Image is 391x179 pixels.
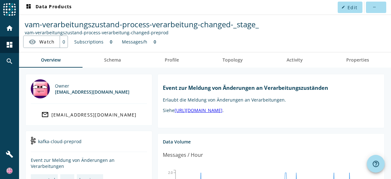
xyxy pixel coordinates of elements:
[29,38,36,46] mat-icon: visibility
[6,150,13,158] mat-icon: build
[71,36,107,48] div: Subscriptions
[104,58,121,62] span: Schema
[163,139,379,145] div: Data Volume
[31,137,36,144] img: kafka-cloud-preprod
[25,3,72,11] span: Data Products
[31,109,147,120] a: [EMAIL_ADDRESS][DOMAIN_NAME]
[55,89,129,95] div: [EMAIL_ADDRESS][DOMAIN_NAME]
[6,24,13,32] mat-icon: home
[23,36,60,48] button: Watch
[165,58,179,62] span: Profile
[41,111,49,118] mat-icon: mail_outline
[60,36,68,48] div: 0
[348,4,357,10] span: Edit
[51,112,137,118] div: [EMAIL_ADDRESS][DOMAIN_NAME]
[25,19,259,30] span: vam-verarbeitungszustand-process-verarbeitung-changed-_stage_
[168,171,173,174] text: 2.0
[25,3,32,11] mat-icon: dashboard
[41,58,61,62] span: Overview
[31,79,50,98] img: basejump@mobi.ch
[163,97,379,103] p: Erlaubt die Meldung von Änderungen an Verarbeitungen.
[55,83,129,89] div: Owner
[25,30,259,36] div: Kafka Topic: vam-verarbeitungszustand-process-verarbeitung-changed-preprod
[22,2,74,13] button: Data Products
[31,157,147,169] div: Event zur Meldung von Änderungen an Verarbeitungen
[6,57,13,65] mat-icon: search
[6,168,13,174] img: e21dd13c5adef2908a06f75a609d26ba
[31,136,147,152] div: kafka-cloud-preprod
[222,58,243,62] span: Topology
[287,58,303,62] span: Activity
[6,41,13,49] mat-icon: dashboard
[346,58,369,62] span: Properties
[163,84,379,91] h1: Event zur Meldung von Änderungen an Verarbeitungszuständen
[163,107,379,113] p: Siehe .
[107,36,116,48] div: 0
[39,36,55,47] span: Watch
[175,107,222,113] a: [URL][DOMAIN_NAME]
[338,2,362,13] button: Edit
[372,5,376,9] mat-icon: more_horiz
[341,5,345,9] mat-icon: edit
[372,160,380,168] mat-icon: help_outline
[119,36,150,48] div: Messages/h
[163,151,203,159] div: Messages / Hour
[3,3,16,16] img: spoud-logo.svg
[150,36,159,48] div: 0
